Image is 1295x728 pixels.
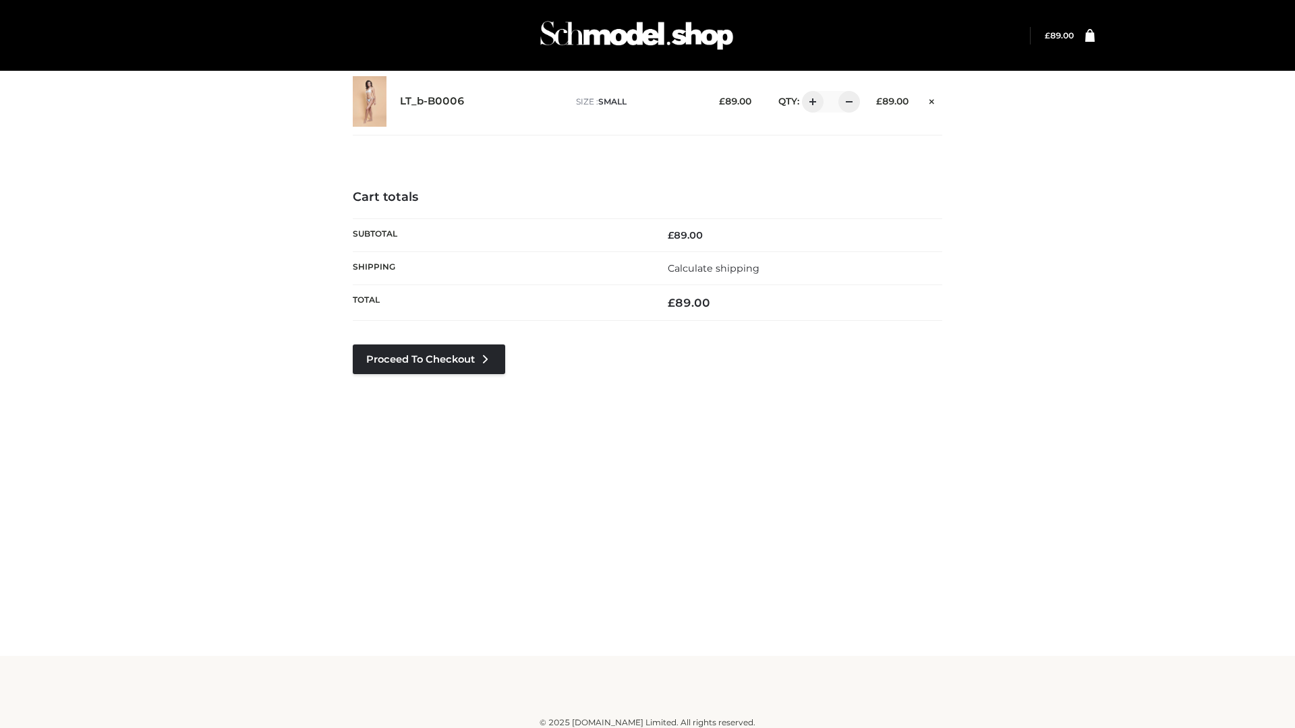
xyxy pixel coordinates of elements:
bdi: 89.00 [1045,30,1074,40]
span: £ [668,229,674,241]
a: Proceed to Checkout [353,344,505,374]
span: SMALL [598,96,627,107]
bdi: 89.00 [668,296,710,309]
th: Shipping [353,251,647,284]
a: Remove this item [922,91,942,109]
p: size : [576,96,698,108]
h4: Cart totals [353,190,942,205]
bdi: 89.00 [719,96,751,107]
span: £ [668,296,675,309]
div: QTY: [765,91,855,113]
bdi: 89.00 [876,96,909,107]
a: £89.00 [1045,30,1074,40]
span: £ [1045,30,1050,40]
span: £ [719,96,725,107]
th: Subtotal [353,218,647,251]
th: Total [353,285,647,321]
img: Schmodel Admin 964 [536,9,738,62]
bdi: 89.00 [668,229,703,241]
span: £ [876,96,882,107]
a: Calculate shipping [668,262,759,274]
a: LT_b-B0006 [400,95,465,108]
